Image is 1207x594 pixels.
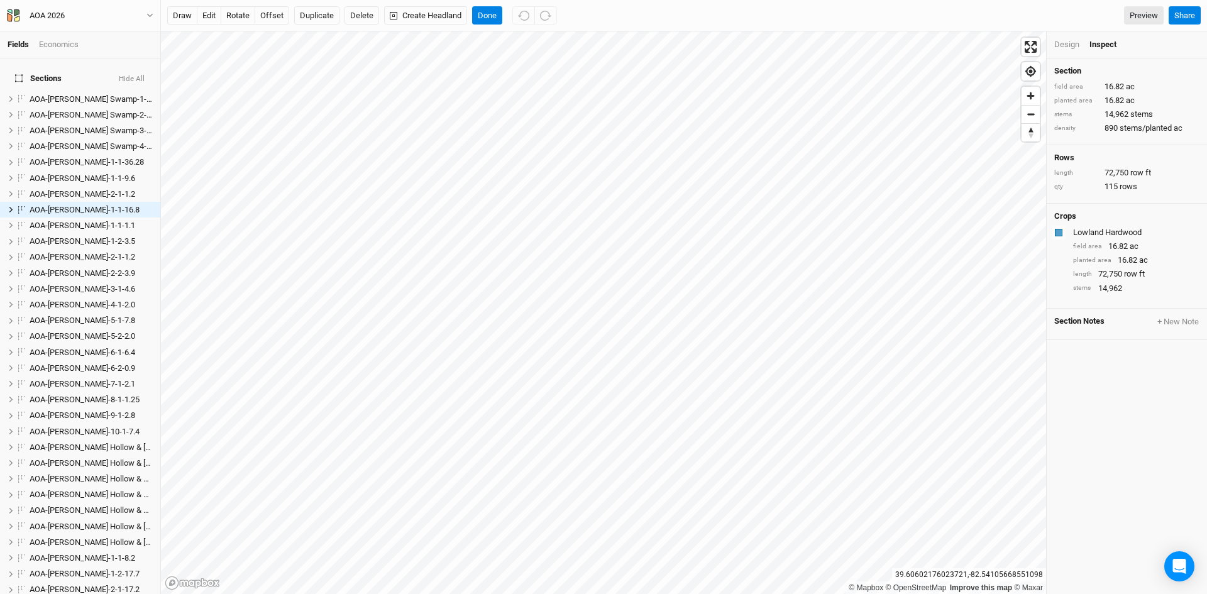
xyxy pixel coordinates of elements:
[30,268,135,278] span: AOA-[PERSON_NAME]-2-2-3.9
[1054,81,1199,92] div: 16.82
[6,9,154,23] button: AOA 2026
[30,395,153,405] div: AOA-Genevieve Jones-8-1-1.25
[30,458,251,468] span: AOA-[PERSON_NAME] Hollow & [GEOGRAPHIC_DATA]-2-2-8.65
[30,410,135,420] span: AOA-[PERSON_NAME]-9-1-2.8
[1073,283,1199,294] div: 14,962
[1054,110,1098,119] div: stems
[1089,39,1134,50] div: Inspect
[30,9,65,22] div: AOA 2026
[30,490,219,499] span: AOA-[PERSON_NAME] Hollow & Stone Canyon-3-2-1.3
[30,474,224,483] span: AOA-[PERSON_NAME] Hollow & Stone Canyon-3-1-3.85
[30,189,135,199] span: AOA-[PERSON_NAME]-2-1-1.2
[30,458,153,468] div: AOA-Hintz Hollow & Stone Canyon-2-2-8.65
[1169,6,1201,25] button: Share
[30,110,153,120] div: AOA-Cackley Swamp-2-1-5.8
[30,363,135,373] span: AOA-[PERSON_NAME]-6-2-0.9
[1139,255,1148,266] span: ac
[30,505,153,515] div: AOA-Hintz Hollow & Stone Canyon-4-1-2.75
[1054,124,1098,133] div: density
[30,221,153,231] div: AOA-Genevieve Jones-1-1-1.1
[8,40,29,49] a: Fields
[30,522,153,532] div: AOA-Hintz Hollow & Stone Canyon-4-2-6.7
[30,236,135,246] span: AOA-[PERSON_NAME]-1-2-3.5
[384,6,467,25] button: Create Headland
[30,300,153,310] div: AOA-Genevieve Jones-4-1-2.0
[30,410,153,421] div: AOA-Genevieve Jones-9-1-2.8
[294,6,339,25] button: Duplicate
[30,316,153,326] div: AOA-Genevieve Jones-5-1-7.8
[15,74,62,84] span: Sections
[472,6,502,25] button: Done
[1014,583,1043,592] a: Maxar
[1126,95,1135,106] span: ac
[30,348,135,357] span: AOA-[PERSON_NAME]-6-1-6.4
[30,236,153,246] div: AOA-Genevieve Jones-1-2-3.5
[1054,123,1199,134] div: 890
[1054,182,1098,192] div: qty
[1164,551,1194,581] div: Open Intercom Messenger
[30,126,168,135] span: AOA-[PERSON_NAME] Swamp-3-1-11.4
[1073,270,1092,279] div: length
[1022,105,1040,123] button: Zoom out
[30,126,153,136] div: AOA-Cackley Swamp-3-1-11.4
[1022,123,1040,141] button: Reset bearing to north
[30,348,153,358] div: AOA-Genevieve Jones-6-1-6.4
[1073,242,1102,251] div: field area
[30,284,135,294] span: AOA-[PERSON_NAME]-3-1-4.6
[30,94,164,104] span: AOA-[PERSON_NAME] Swamp-1-1-4.1
[1054,211,1076,221] h4: Crops
[30,537,153,547] div: AOA-Hintz Hollow & Stone Canyon-4-3-2.3
[1120,123,1182,134] span: stems/planted ac
[1073,256,1111,265] div: planted area
[1073,268,1199,280] div: 72,750
[30,284,153,294] div: AOA-Genevieve Jones-3-1-4.6
[30,553,153,563] div: AOA-Kibler Fen-1-1-8.2
[534,6,557,25] button: Redo (^Z)
[30,173,135,183] span: AOA-[PERSON_NAME]-1-1-9.6
[30,505,224,515] span: AOA-[PERSON_NAME] Hollow & Stone Canyon-4-1-2.75
[30,252,153,262] div: AOA-Genevieve Jones-2-1-1.2
[161,31,1046,594] canvas: Map
[1073,227,1197,238] div: Lowland Hardwood
[30,205,153,215] div: AOA-Elick-1-1-16.8
[1124,268,1145,280] span: row ft
[30,363,153,373] div: AOA-Genevieve Jones-6-2-0.9
[30,395,140,404] span: AOA-[PERSON_NAME]-8-1-1.25
[30,443,247,452] span: AOA-[PERSON_NAME] Hollow & [GEOGRAPHIC_DATA]-1-1-6.5
[255,6,289,25] button: offset
[30,252,135,261] span: AOA-[PERSON_NAME]-2-1-1.2
[1022,124,1040,141] span: Reset bearing to north
[1022,38,1040,56] button: Enter fullscreen
[30,379,135,388] span: AOA-[PERSON_NAME]-7-1-2.1
[1054,82,1098,92] div: field area
[197,6,221,25] button: edit
[1022,62,1040,80] button: Find my location
[118,75,145,84] button: Hide All
[30,331,135,341] span: AOA-[PERSON_NAME]-5-2-2.0
[30,443,153,453] div: AOA-Hintz Hollow & Stone Canyon-1-1-6.5
[30,157,153,167] div: AOA-Cossin-1-1-36.28
[1130,167,1151,179] span: row ft
[1073,241,1199,252] div: 16.82
[1124,6,1164,25] a: Preview
[30,300,135,309] span: AOA-[PERSON_NAME]-4-1-2.0
[30,569,140,578] span: AOA-[PERSON_NAME]-1-2-17.7
[30,141,164,151] span: AOA-[PERSON_NAME] Swamp-4-1-8.5
[950,583,1012,592] a: Improve this map
[30,205,140,214] span: AOA-[PERSON_NAME]-1-1-16.8
[165,576,220,590] a: Mapbox logo
[30,522,247,531] span: AOA-[PERSON_NAME] Hollow & [GEOGRAPHIC_DATA]-4-2-6.7
[1054,96,1098,106] div: planted area
[1073,255,1199,266] div: 16.82
[1120,181,1137,192] span: rows
[39,39,79,50] div: Economics
[167,6,197,25] button: draw
[1054,316,1105,327] span: Section Notes
[1054,39,1079,50] div: Design
[1022,87,1040,105] button: Zoom in
[30,331,153,341] div: AOA-Genevieve Jones-5-2-2.0
[1054,153,1199,163] h4: Rows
